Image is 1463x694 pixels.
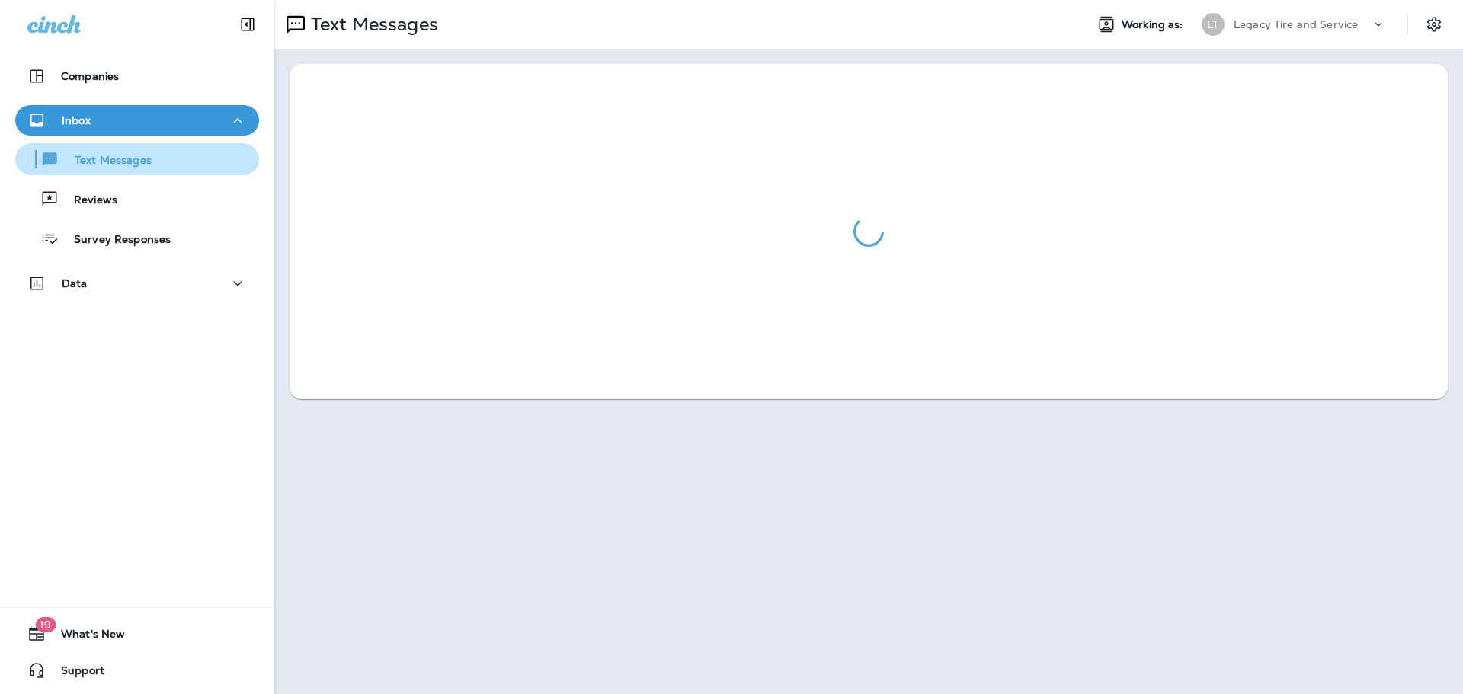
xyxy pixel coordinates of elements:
span: Working as: [1122,18,1186,31]
div: LT [1202,13,1225,36]
p: Reviews [59,193,117,208]
button: Settings [1420,11,1448,38]
button: Collapse Sidebar [226,9,269,40]
button: Text Messages [15,143,259,175]
button: 19What's New [15,619,259,649]
span: Support [46,664,104,683]
p: Legacy Tire and Service [1234,18,1358,30]
p: Inbox [62,114,91,126]
button: Inbox [15,105,259,136]
button: Survey Responses [15,222,259,254]
p: Text Messages [59,154,152,168]
button: Data [15,268,259,299]
span: 19 [35,617,56,632]
span: What's New [46,628,125,646]
p: Companies [61,70,119,82]
p: Text Messages [305,13,438,36]
button: Reviews [15,183,259,215]
p: Data [62,277,88,289]
p: Survey Responses [59,233,171,248]
button: Companies [15,61,259,91]
button: Support [15,655,259,686]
